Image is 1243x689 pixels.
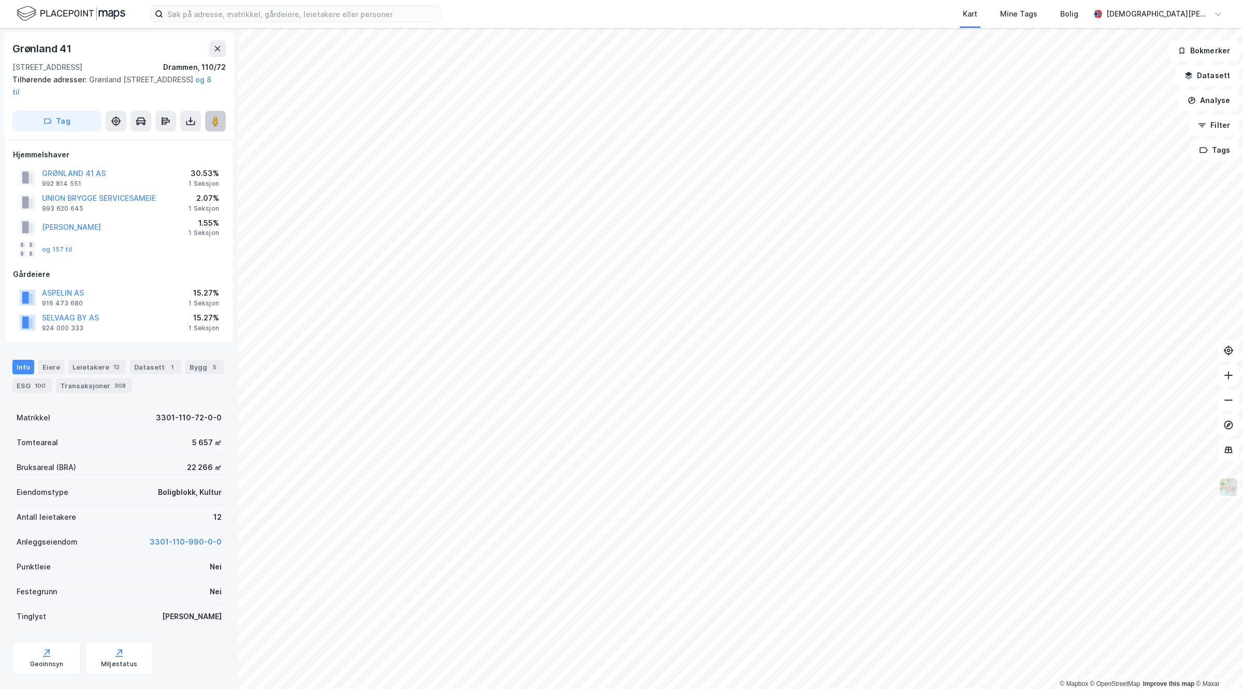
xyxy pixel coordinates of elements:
[42,204,83,213] div: 993 620 645
[163,6,440,22] input: Søk på adresse, matrikkel, gårdeiere, leietakere eller personer
[13,149,225,161] div: Hjemmelshaver
[189,287,219,299] div: 15.27%
[189,217,219,229] div: 1.55%
[187,461,222,474] div: 22 266 ㎡
[1143,680,1194,687] a: Improve this map
[17,536,78,548] div: Anleggseiendom
[17,610,46,623] div: Tinglyst
[210,585,222,598] div: Nei
[963,8,977,20] div: Kart
[101,660,137,668] div: Miljøstatus
[17,5,125,23] img: logo.f888ab2527a4732fd821a326f86c7f29.svg
[1176,65,1239,86] button: Datasett
[17,585,57,598] div: Festegrunn
[162,610,222,623] div: [PERSON_NAME]
[1169,40,1239,61] button: Bokmerker
[56,378,132,393] div: Transaksjoner
[12,360,34,374] div: Info
[189,192,219,204] div: 2.07%
[189,229,219,237] div: 1 Seksjon
[17,412,50,424] div: Matrikkel
[33,380,48,391] div: 100
[1090,680,1140,687] a: OpenStreetMap
[17,461,76,474] div: Bruksareal (BRA)
[189,312,219,324] div: 15.27%
[1000,8,1037,20] div: Mine Tags
[17,436,58,449] div: Tomteareal
[42,324,83,332] div: 924 000 333
[13,268,225,281] div: Gårdeiere
[111,362,122,372] div: 12
[189,299,219,307] div: 1 Seksjon
[158,486,222,499] div: Boligblokk, Kultur
[213,511,222,523] div: 12
[163,61,226,74] div: Drammen, 110/72
[1189,115,1239,136] button: Filter
[189,204,219,213] div: 1 Seksjon
[210,561,222,573] div: Nei
[42,180,81,188] div: 992 814 551
[1179,90,1239,111] button: Analyse
[68,360,126,374] div: Leietakere
[1060,8,1078,20] div: Bolig
[12,74,218,98] div: Grønland [STREET_ADDRESS]
[17,561,51,573] div: Punktleie
[185,360,224,374] div: Bygg
[30,660,64,668] div: Geoinnsyn
[150,536,222,548] button: 3301-110-990-0-0
[189,324,219,332] div: 1 Seksjon
[167,362,177,372] div: 1
[189,180,219,188] div: 1 Seksjon
[209,362,220,372] div: 5
[1060,680,1088,687] a: Mapbox
[17,486,68,499] div: Eiendomstype
[38,360,64,374] div: Eiere
[192,436,222,449] div: 5 657 ㎡
[189,167,219,180] div: 30.53%
[1191,639,1243,689] iframe: Chat Widget
[12,111,102,131] button: Tag
[12,75,89,84] span: Tilhørende adresser:
[112,380,128,391] div: 308
[156,412,222,424] div: 3301-110-72-0-0
[130,360,181,374] div: Datasett
[12,378,52,393] div: ESG
[12,61,82,74] div: [STREET_ADDRESS]
[42,299,83,307] div: 916 473 680
[1191,140,1239,160] button: Tags
[1106,8,1210,20] div: [DEMOGRAPHIC_DATA][PERSON_NAME]
[1219,477,1238,497] img: Z
[12,40,74,57] div: Grønland 41
[17,511,76,523] div: Antall leietakere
